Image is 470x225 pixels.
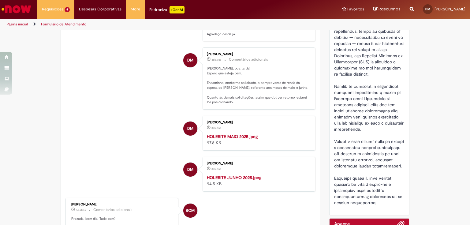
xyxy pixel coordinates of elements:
[207,52,309,56] div: [PERSON_NAME]
[211,167,221,171] time: 26/08/2025 14:28:01
[65,7,70,12] span: 4
[76,208,86,212] span: 5d atrás
[211,58,221,62] span: 3d atrás
[207,133,309,146] div: 97.8 KB
[183,122,197,136] div: Daniela Morais
[41,22,86,27] a: Formulário de Atendimento
[183,53,197,67] div: Daniela Morais
[347,6,364,12] span: Favoritos
[5,19,309,30] ul: Trilhas de página
[7,22,28,27] a: Página inicial
[187,53,193,68] span: DM
[373,6,401,12] a: Rascunhos
[379,6,401,12] span: Rascunhos
[229,57,268,62] small: Comentários adicionais
[149,6,185,13] div: Padroniza
[425,7,430,11] span: DM
[186,203,195,218] span: BOM
[211,126,221,130] span: 3d atrás
[207,66,309,105] p: [PERSON_NAME], boa tarde! Espero que esteja bem. Encaminho, conforme solicitado, o comprovante de...
[1,3,32,15] img: ServiceNow
[207,175,261,180] a: HOLERITE JUNHO 2025.jpeg
[93,207,132,212] small: Comentários adicionais
[207,162,309,165] div: [PERSON_NAME]
[211,167,221,171] span: 3d atrás
[183,163,197,177] div: Daniela Morais
[435,6,465,12] span: [PERSON_NAME]
[187,162,193,177] span: DM
[71,203,173,206] div: [PERSON_NAME]
[207,121,309,124] div: [PERSON_NAME]
[207,174,309,187] div: 94.5 KB
[187,121,193,136] span: DM
[79,6,121,12] span: Despesas Corporativas
[131,6,140,12] span: More
[170,6,185,13] p: +GenAi
[207,134,258,139] a: HOLERITE MAIO 2025.jpeg
[76,208,86,212] time: 25/08/2025 11:36:26
[183,204,197,218] div: BRUNA OLIVEIRA MAIA
[42,6,63,12] span: Requisições
[211,58,221,62] time: 26/08/2025 14:28:22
